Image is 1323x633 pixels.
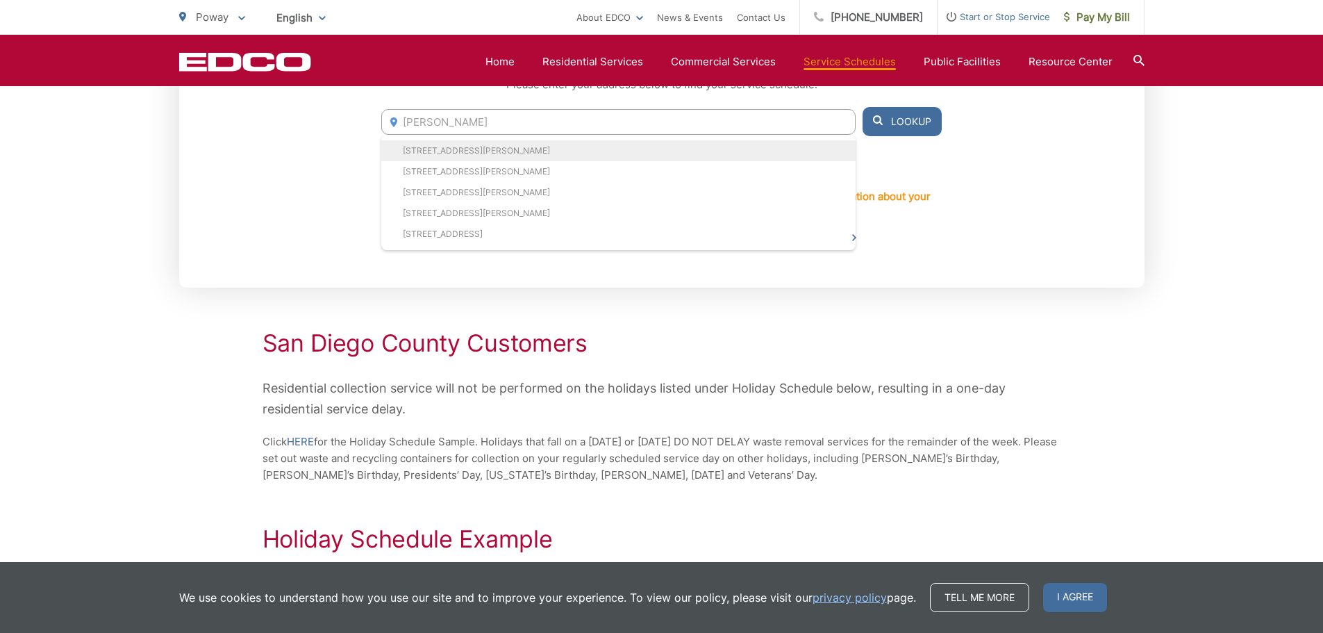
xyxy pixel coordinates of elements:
[813,589,887,606] a: privacy policy
[266,6,336,30] span: English
[737,9,785,26] a: Contact Us
[381,182,855,203] li: [STREET_ADDRESS][PERSON_NAME]
[381,140,855,161] li: [STREET_ADDRESS][PERSON_NAME]
[863,107,942,136] button: Lookup
[930,583,1029,612] a: Tell me more
[657,9,723,26] a: News & Events
[381,203,855,224] li: [STREET_ADDRESS][PERSON_NAME]
[1043,583,1107,612] span: I agree
[542,54,643,70] a: Residential Services
[179,52,311,72] a: EDCD logo. Return to the homepage.
[196,10,228,24] span: Poway
[287,434,314,450] a: HERE
[671,54,776,70] a: Commercial Services
[381,109,855,135] input: Enter Address
[263,378,1061,420] p: Residential collection service will not be performed on the holidays listed under Holiday Schedul...
[381,224,855,245] li: [STREET_ADDRESS]
[263,329,1061,357] h2: San Diego County Customers
[263,434,1061,484] p: Click for the Holiday Schedule Sample. Holidays that fall on a [DATE] or [DATE] DO NOT DELAY wast...
[381,161,855,182] li: [STREET_ADDRESS][PERSON_NAME]
[179,589,916,606] p: We use cookies to understand how you use our site and to improve your experience. To view our pol...
[485,54,515,70] a: Home
[1029,54,1113,70] a: Resource Center
[804,54,896,70] a: Service Schedules
[924,54,1001,70] a: Public Facilities
[576,9,643,26] a: About EDCO
[1064,9,1130,26] span: Pay My Bill
[263,525,1061,553] h2: Holiday Schedule Example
